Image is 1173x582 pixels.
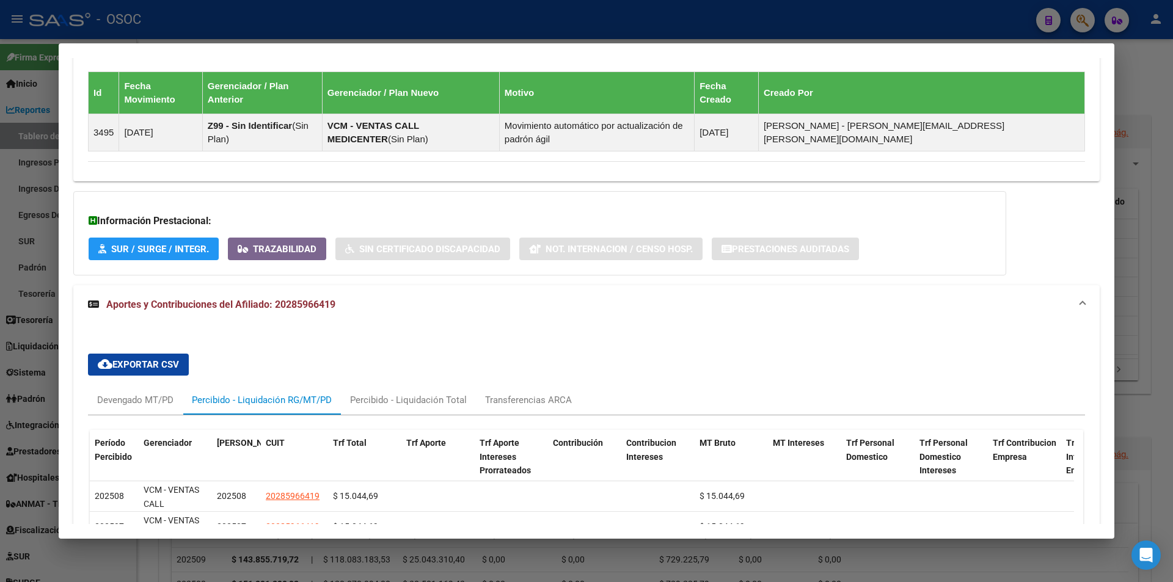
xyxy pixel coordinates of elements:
[480,438,531,476] span: Trf Aporte Intereses Prorrateados
[406,438,446,448] span: Trf Aporte
[327,120,419,144] strong: VCM - VENTAS CALL MEDICENTER
[333,491,378,501] span: $ 15.044,69
[73,285,1100,324] mat-expansion-panel-header: Aportes y Contribuciones del Afiliado: 20285966419
[88,354,189,376] button: Exportar CSV
[253,244,316,255] span: Trazabilidad
[519,238,703,260] button: Not. Internacion / Censo Hosp.
[700,522,745,531] span: $ 15.044,69
[266,522,320,531] span: 20285966419
[546,244,693,255] span: Not. Internacion / Censo Hosp.
[322,114,499,151] td: ( )
[202,114,322,151] td: ( )
[106,299,335,310] span: Aportes y Contribuciones del Afiliado: 20285966419
[391,134,425,144] span: Sin Plan
[919,438,968,476] span: Trf Personal Domestico Intereses
[95,491,124,501] span: 202508
[98,357,112,371] mat-icon: cloud_download
[621,430,695,484] datatable-header-cell: Contribucion Intereses
[548,430,621,484] datatable-header-cell: Contribución
[1061,430,1135,484] datatable-header-cell: Trf Contribucion Intereses Empresa
[217,438,283,448] span: [PERSON_NAME]
[261,430,328,484] datatable-header-cell: CUIT
[401,430,475,484] datatable-header-cell: Trf Aporte
[626,438,676,462] span: Contribucion Intereses
[768,430,841,484] datatable-header-cell: MT Intereses
[322,71,499,114] th: Gerenciador / Plan Nuevo
[333,438,367,448] span: Trf Total
[217,491,246,501] span: 202508
[217,522,246,531] span: 202507
[846,438,894,462] span: Trf Personal Domestico
[1066,438,1130,476] span: Trf Contribucion Intereses Empresa
[993,438,1056,462] span: Trf Contribucion Empresa
[988,430,1061,484] datatable-header-cell: Trf Contribucion Empresa
[695,71,759,114] th: Fecha Creado
[350,393,467,407] div: Percibido - Liquidación Total
[915,430,988,484] datatable-header-cell: Trf Personal Domestico Intereses
[111,244,209,255] span: SUR / SURGE / INTEGR.
[139,430,212,484] datatable-header-cell: Gerenciador
[89,214,991,228] h3: Información Prestacional:
[144,515,199,553] span: VCM - VENTAS CALL MEDICENTER
[144,485,199,523] span: VCM - VENTAS CALL MEDICENTER
[695,430,768,484] datatable-header-cell: MT Bruto
[228,238,326,260] button: Trazabilidad
[700,491,745,501] span: $ 15.044,69
[119,114,202,151] td: [DATE]
[202,71,322,114] th: Gerenciador / Plan Anterior
[89,238,219,260] button: SUR / SURGE / INTEGR.
[97,393,174,407] div: Devengado MT/PD
[90,430,139,484] datatable-header-cell: Período Percibido
[475,430,548,484] datatable-header-cell: Trf Aporte Intereses Prorrateados
[266,438,285,448] span: CUIT
[212,430,261,484] datatable-header-cell: Período Devengado
[695,114,759,151] td: [DATE]
[98,359,179,370] span: Exportar CSV
[712,238,859,260] button: Prestaciones Auditadas
[208,120,292,131] strong: Z99 - Sin Identificar
[266,491,320,501] span: 20285966419
[499,114,694,151] td: Movimiento automático por actualización de padrón ágil
[89,71,119,114] th: Id
[1131,540,1161,570] div: Open Intercom Messenger
[773,438,824,448] span: MT Intereses
[119,71,202,114] th: Fecha Movimiento
[192,393,332,407] div: Percibido - Liquidación RG/MT/PD
[144,438,192,448] span: Gerenciador
[208,120,309,144] span: Sin Plan
[333,522,378,531] span: $ 15.044,69
[758,71,1084,114] th: Creado Por
[95,438,132,462] span: Período Percibido
[328,430,401,484] datatable-header-cell: Trf Total
[758,114,1084,151] td: [PERSON_NAME] - [PERSON_NAME][EMAIL_ADDRESS][PERSON_NAME][DOMAIN_NAME]
[335,238,510,260] button: Sin Certificado Discapacidad
[485,393,572,407] div: Transferencias ARCA
[499,71,694,114] th: Motivo
[841,430,915,484] datatable-header-cell: Trf Personal Domestico
[732,244,849,255] span: Prestaciones Auditadas
[95,522,124,531] span: 202507
[553,438,603,448] span: Contribución
[89,114,119,151] td: 3495
[700,438,736,448] span: MT Bruto
[359,244,500,255] span: Sin Certificado Discapacidad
